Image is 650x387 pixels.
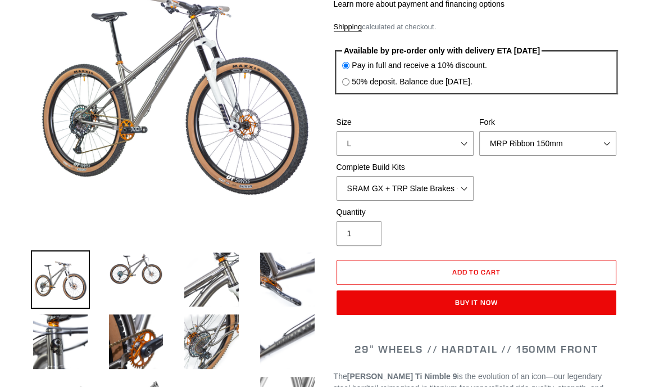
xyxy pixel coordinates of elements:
img: Load image into Gallery viewer, TI NIMBLE 9 [182,250,241,309]
img: Load image into Gallery viewer, TI NIMBLE 9 [182,312,241,371]
label: Pay in full and receive a 10% discount. [352,60,487,71]
label: 50% deposit. Balance due [DATE]. [352,76,472,88]
img: Load image into Gallery viewer, TI NIMBLE 9 [31,312,90,371]
button: Add to cart [337,260,617,285]
img: Load image into Gallery viewer, TI NIMBLE 9 [107,250,166,288]
button: Buy it now [337,290,617,315]
img: Load image into Gallery viewer, TI NIMBLE 9 [258,312,317,371]
span: 29" WHEELS // HARDTAIL // 150MM FRONT [354,343,598,355]
legend: Available by pre-order only with delivery ETA [DATE] [342,45,542,57]
div: calculated at checkout. [334,21,620,33]
img: Load image into Gallery viewer, TI NIMBLE 9 [31,250,90,309]
label: Fork [479,116,616,128]
span: Add to cart [452,268,501,276]
img: Load image into Gallery viewer, TI NIMBLE 9 [107,312,166,371]
label: Complete Build Kits [337,161,474,173]
img: Load image into Gallery viewer, TI NIMBLE 9 [258,250,317,309]
strong: [PERSON_NAME] Ti Nimble 9 [347,372,457,381]
label: Size [337,116,474,128]
a: Shipping [334,22,362,32]
label: Quantity [337,206,474,218]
